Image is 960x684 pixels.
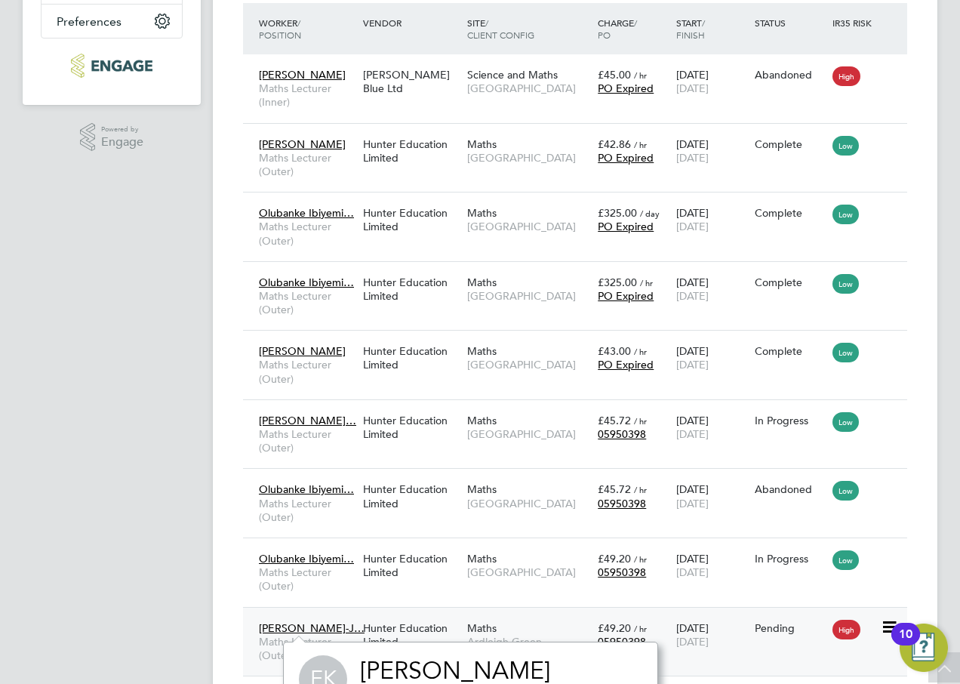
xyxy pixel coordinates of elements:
[255,60,907,72] a: [PERSON_NAME]Maths Lecturer (Inner)[PERSON_NAME] Blue LtdScience and Maths[GEOGRAPHIC_DATA]£45.00...
[259,220,355,247] span: Maths Lecturer (Outer)
[676,497,709,510] span: [DATE]
[467,565,590,579] span: [GEOGRAPHIC_DATA]
[255,198,907,211] a: Olubanke Ibiyemi…Maths Lecturer (Outer)Hunter Education LimitedMaths[GEOGRAPHIC_DATA]£325.00 / da...
[259,17,301,41] span: / Position
[676,427,709,441] span: [DATE]
[255,9,359,48] div: Worker
[755,482,826,496] div: Abandoned
[672,199,751,241] div: [DATE]
[832,274,859,294] span: Low
[255,544,907,556] a: Olubanke Ibiyemi…Maths Lecturer (Outer)Hunter Education LimitedMaths[GEOGRAPHIC_DATA]£49.20 / hr0...
[676,565,709,579] span: [DATE]
[467,289,590,303] span: [GEOGRAPHIC_DATA]
[467,82,590,95] span: [GEOGRAPHIC_DATA]
[259,82,355,109] span: Maths Lecturer (Inner)
[672,614,751,656] div: [DATE]
[598,414,631,427] span: £45.72
[594,9,672,48] div: Charge
[255,267,907,280] a: Olubanke Ibiyemi…Maths Lecturer (Outer)Hunter Education LimitedMaths[GEOGRAPHIC_DATA]£325.00 / hr...
[101,136,143,149] span: Engage
[598,497,646,510] span: 05950398
[751,9,829,36] div: Status
[832,343,859,362] span: Low
[359,475,463,517] div: Hunter Education Limited
[259,68,346,82] span: [PERSON_NAME]
[259,276,354,289] span: Olubanke Ibiyemi…
[672,406,751,448] div: [DATE]
[598,552,631,565] span: £49.20
[676,358,709,371] span: [DATE]
[755,206,826,220] div: Complete
[640,208,660,219] span: / day
[899,634,912,654] div: 10
[755,276,826,289] div: Complete
[634,623,647,634] span: / hr
[598,427,646,441] span: 05950398
[755,552,826,565] div: In Progress
[832,550,859,570] span: Low
[259,635,355,662] span: Maths Lecturer (Outer)
[832,205,859,224] span: Low
[359,60,463,103] div: [PERSON_NAME] Blue Ltd
[259,427,355,454] span: Maths Lecturer (Outer)
[672,475,751,517] div: [DATE]
[259,206,354,220] span: Olubanke Ibiyemi…
[467,206,497,220] span: Maths
[598,482,631,496] span: £45.72
[359,544,463,587] div: Hunter Education Limited
[467,344,497,358] span: Maths
[598,220,654,233] span: PO Expired
[598,68,631,82] span: £45.00
[598,621,631,635] span: £49.20
[259,151,355,178] span: Maths Lecturer (Outer)
[676,220,709,233] span: [DATE]
[672,337,751,379] div: [DATE]
[598,565,646,579] span: 05950398
[359,614,463,656] div: Hunter Education Limited
[467,497,590,510] span: [GEOGRAPHIC_DATA]
[672,60,751,103] div: [DATE]
[900,624,948,672] button: Open Resource Center, 10 new notifications
[71,54,152,78] img: ncclondon-logo-retina.png
[467,621,497,635] span: Maths
[259,414,356,427] span: [PERSON_NAME]…
[672,130,751,172] div: [DATE]
[467,427,590,441] span: [GEOGRAPHIC_DATA]
[598,358,654,371] span: PO Expired
[467,635,590,649] span: Ardleigh Green
[755,137,826,151] div: Complete
[259,289,355,316] span: Maths Lecturer (Outer)
[755,414,826,427] div: In Progress
[672,9,751,48] div: Start
[640,277,653,288] span: / hr
[672,544,751,587] div: [DATE]
[672,268,751,310] div: [DATE]
[676,17,705,41] span: / Finish
[467,137,497,151] span: Maths
[359,9,463,36] div: Vendor
[42,5,182,38] button: Preferences
[255,613,907,626] a: [PERSON_NAME]-J…Maths Lecturer (Outer)Hunter Education LimitedMathsArdleigh Green£49.20 / hr05950...
[634,484,647,495] span: / hr
[259,565,355,593] span: Maths Lecturer (Outer)
[676,635,709,649] span: [DATE]
[359,199,463,241] div: Hunter Education Limited
[255,336,907,349] a: [PERSON_NAME]Maths Lecturer (Outer)Hunter Education LimitedMaths[GEOGRAPHIC_DATA]£43.00 / hrPO Ex...
[755,621,826,635] div: Pending
[259,552,354,565] span: Olubanke Ibiyemi…
[359,130,463,172] div: Hunter Education Limited
[832,136,859,156] span: Low
[676,82,709,95] span: [DATE]
[467,17,534,41] span: / Client Config
[259,621,365,635] span: [PERSON_NAME]-J…
[832,620,860,639] span: High
[359,337,463,379] div: Hunter Education Limited
[57,14,122,29] span: Preferences
[359,268,463,310] div: Hunter Education Limited
[598,289,654,303] span: PO Expired
[259,497,355,524] span: Maths Lecturer (Outer)
[598,344,631,358] span: £43.00
[634,139,647,150] span: / hr
[829,9,881,36] div: IR35 Risk
[634,69,647,81] span: / hr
